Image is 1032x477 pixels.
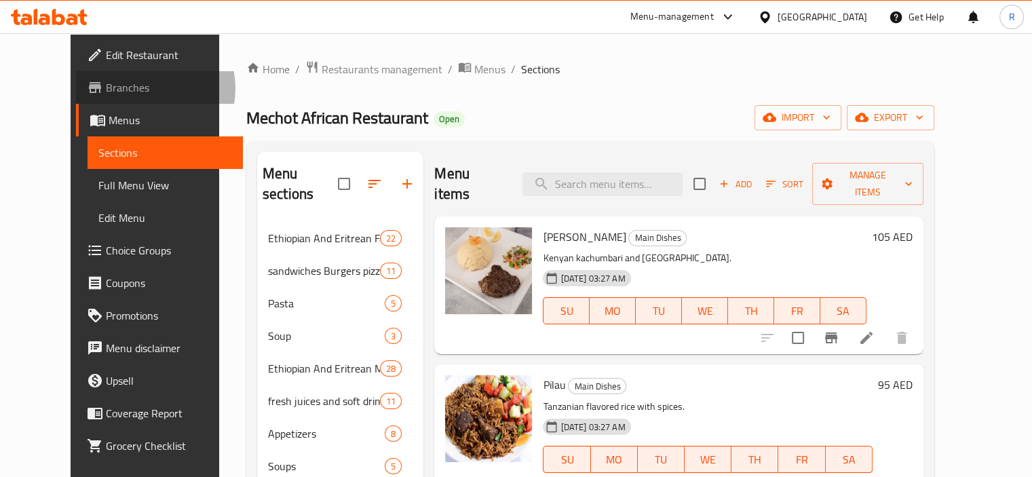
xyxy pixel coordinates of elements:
span: SU [549,301,584,321]
button: TU [638,446,685,473]
div: items [385,295,402,311]
div: fresh juices and soft drinks11 [257,385,423,417]
span: WE [690,450,726,470]
span: Select section [685,170,714,198]
span: 11 [381,395,401,408]
span: TU [643,450,679,470]
a: Menus [458,60,505,78]
span: Sort [766,176,803,192]
a: Upsell [76,364,243,397]
span: Manage items [823,167,913,201]
h2: Menu sections [263,164,338,204]
button: Manage items [812,163,923,205]
nav: breadcrumb [246,60,934,78]
a: Restaurants management [305,60,442,78]
div: Ethiopian And Eritrean Fasting Food And Vegetarian Serving Enjera And Bread22 [257,222,423,254]
div: Pasta5 [257,287,423,320]
li: / [295,61,300,77]
span: Sections [521,61,560,77]
span: Restaurants management [322,61,442,77]
span: Full Menu View [98,177,232,193]
a: Coupons [76,267,243,299]
div: sandwiches Burgers pizzas11 [257,254,423,287]
span: Soups [268,458,385,474]
button: MO [590,297,636,324]
button: SU [543,446,590,473]
li: / [511,61,516,77]
span: R [1008,9,1014,24]
span: Pasta [268,295,385,311]
img: Nyama Choma [445,227,532,314]
button: SA [820,297,866,324]
span: import [765,109,830,126]
span: Edit Menu [98,210,232,226]
span: Ethiopian And Eritrean Main Dish [268,360,380,377]
span: Promotions [106,307,232,324]
button: SU [543,297,590,324]
span: Choice Groups [106,242,232,259]
a: Home [246,61,290,77]
span: SA [831,450,867,470]
a: Promotions [76,299,243,332]
div: items [385,425,402,442]
button: import [754,105,841,130]
input: search [522,172,683,196]
a: Full Menu View [88,169,243,202]
li: / [448,61,453,77]
button: WE [685,446,731,473]
span: Grocery Checklist [106,438,232,454]
div: Ethiopian And Eritrean Fasting Food And Vegetarian Serving Enjera And Bread [268,230,380,246]
span: Select to update [784,324,812,352]
span: fresh juices and soft drinks [268,393,380,409]
span: Branches [106,79,232,96]
span: Pilau [543,375,565,395]
span: Appetizers [268,425,385,442]
span: Sections [98,145,232,161]
span: MO [596,450,632,470]
span: Open [434,113,465,125]
a: Coverage Report [76,397,243,430]
button: FR [778,446,825,473]
span: Sort sections [358,168,391,200]
span: 28 [381,362,401,375]
a: Branches [76,71,243,104]
span: Coupons [106,275,232,291]
span: Main Dishes [629,230,686,246]
span: Soup [268,328,385,344]
button: Branch-specific-item [815,322,847,354]
button: Add [714,174,757,195]
span: FR [784,450,820,470]
span: SU [549,450,585,470]
button: Add section [391,168,423,200]
span: Sort items [757,174,812,195]
div: items [380,393,402,409]
span: Menus [474,61,505,77]
span: 5 [385,297,401,310]
span: Coverage Report [106,405,232,421]
p: Kenyan kachumbari and [GEOGRAPHIC_DATA]. [543,250,866,267]
span: export [858,109,923,126]
button: WE [682,297,728,324]
span: TH [733,301,769,321]
span: 11 [381,265,401,278]
span: 8 [385,427,401,440]
a: Edit Restaurant [76,39,243,71]
div: Soup3 [257,320,423,352]
a: Menu disclaimer [76,332,243,364]
div: items [380,230,402,246]
span: Menus [109,112,232,128]
span: TU [641,301,676,321]
button: TU [636,297,682,324]
span: 22 [381,232,401,245]
span: Add [717,176,754,192]
div: Main Dishes [568,378,626,394]
h6: 95 AED [878,375,913,394]
span: 5 [385,460,401,473]
a: Menus [76,104,243,136]
button: FR [774,297,820,324]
